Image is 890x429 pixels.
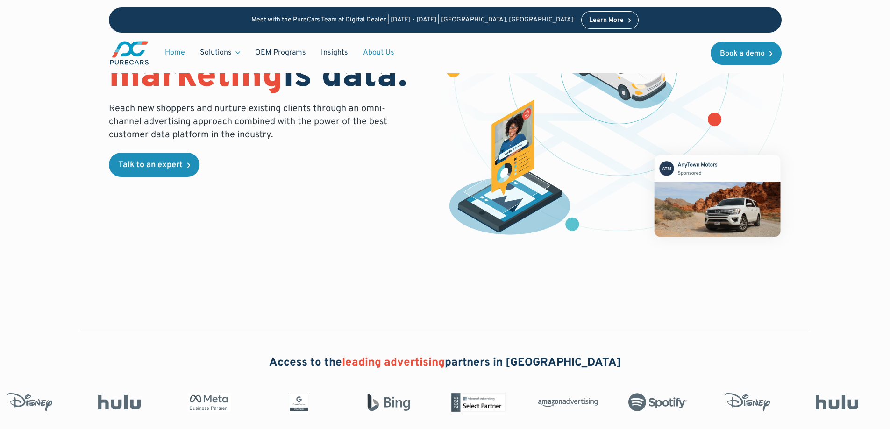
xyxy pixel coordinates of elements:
[174,393,234,412] img: Meta Business Partner
[251,16,574,24] p: Meet with the PureCars Team at Digital Dealer | [DATE] - [DATE] | [GEOGRAPHIC_DATA], [GEOGRAPHIC_...
[802,395,862,410] img: Hulu
[711,42,782,65] a: Book a demo
[109,153,199,177] a: Talk to an expert
[109,102,393,141] p: Reach new shoppers and nurture existing clients through an omni-channel advertising approach comb...
[637,137,798,254] img: mockup of facebook post
[313,44,356,62] a: Insights
[353,393,413,412] img: Bing
[443,393,503,412] img: Microsoft Advertising Partner
[118,161,183,169] div: Talk to an expert
[589,17,624,24] div: Learn More
[712,393,772,412] img: Disney
[356,44,402,62] a: About Us
[200,48,232,58] div: Solutions
[581,11,639,29] a: Learn More
[109,40,150,66] a: main
[263,393,323,412] img: Google Partner
[192,44,248,62] div: Solutions
[248,44,313,62] a: OEM Programs
[342,356,445,370] span: leading advertising
[622,393,682,412] img: Spotify
[109,40,150,66] img: purecars logo
[269,355,621,371] h2: Access to the partners in [GEOGRAPHIC_DATA]
[533,395,592,410] img: Amazon Advertising
[157,44,192,62] a: Home
[84,395,144,410] img: Hulu
[720,50,765,57] div: Book a demo
[440,100,580,239] img: persona of a buyer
